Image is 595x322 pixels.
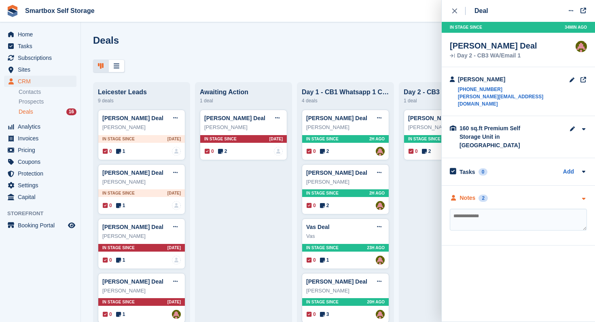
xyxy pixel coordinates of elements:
a: [PERSON_NAME] Deal [306,169,367,176]
img: Alex Selenitsas [376,147,385,156]
span: 0 [103,148,112,155]
span: In stage since [306,190,339,196]
span: Deals [19,108,33,116]
span: Sites [18,64,66,75]
h1: Deals [93,35,119,46]
span: CRM [18,76,66,87]
div: Vas [306,232,385,240]
a: menu [4,168,76,179]
a: [PERSON_NAME] Deal [204,115,265,121]
a: menu [4,133,76,144]
div: Day 1 - CB1 Whatsapp 1 CB2 [302,89,389,96]
a: [PERSON_NAME] Deal [102,224,163,230]
span: Pricing [18,144,66,156]
span: Tasks [18,40,66,52]
a: menu [4,64,76,75]
a: menu [4,29,76,40]
img: deal-assignee-blank [172,147,181,156]
span: 1 [116,311,125,318]
span: 2 [320,202,329,209]
span: Storefront [7,210,80,218]
div: 2 [479,195,488,202]
span: [DATE] [269,136,283,142]
div: 4 deals [302,96,389,106]
div: 16 [66,108,76,115]
a: Smartbox Self Storage [22,4,98,17]
span: In stage since [306,136,339,142]
a: Contacts [19,88,76,96]
span: [DATE] [167,299,181,305]
span: 0 [103,202,112,209]
a: [PERSON_NAME] Deal [306,115,367,121]
span: 23H AGO [367,245,385,251]
div: [PERSON_NAME] [102,232,181,240]
span: 0 [307,202,316,209]
div: 1 deal [200,96,287,106]
a: Prospects [19,97,76,106]
span: Capital [18,191,66,203]
span: 2H AGO [369,190,385,196]
span: 1 [116,202,125,209]
a: Vas Deal [306,224,330,230]
div: 160 sq.ft Premium Self Storage Unit in [GEOGRAPHIC_DATA] [459,124,540,150]
img: deal-assignee-blank [274,147,283,156]
a: menu [4,180,76,191]
img: Alex Selenitsas [376,256,385,265]
a: [PERSON_NAME] Deal [102,169,163,176]
a: Deals 16 [19,108,76,116]
span: In stage since [306,299,339,305]
span: 2H AGO [369,136,385,142]
span: Invoices [18,133,66,144]
img: deal-assignee-blank [172,256,181,265]
span: 34MIN AGO [565,24,587,30]
h2: Tasks [459,168,475,176]
div: Leicester Leads [98,89,185,96]
span: [DATE] [167,136,181,142]
span: 0 [307,311,316,318]
img: Alex Selenitsas [376,201,385,210]
div: 9 deals [98,96,185,106]
div: 0 [479,168,488,176]
div: [PERSON_NAME] [306,123,385,131]
span: 0 [103,311,112,318]
span: 1 [116,148,125,155]
a: [PERSON_NAME] Deal [102,278,163,285]
img: Alex Selenitsas [172,310,181,319]
div: [PERSON_NAME] [306,287,385,295]
span: Prospects [19,98,44,106]
img: stora-icon-8386f47178a22dfd0bd8f6a31ec36ba5ce8667c1dd55bd0f319d3a0aa187defe.svg [6,5,19,17]
div: Notes [460,194,476,202]
a: Add [563,167,574,177]
a: menu [4,156,76,167]
div: [PERSON_NAME] [204,123,283,131]
span: [DATE] [167,190,181,196]
div: [PERSON_NAME] [408,123,487,131]
span: 1 [320,256,329,264]
a: menu [4,220,76,231]
span: In stage since [204,136,237,142]
div: Awaiting Action [200,89,287,96]
a: menu [4,76,76,87]
a: menu [4,52,76,64]
span: In stage since [102,190,135,196]
a: Alex Selenitsas [576,41,587,52]
span: Home [18,29,66,40]
a: [PHONE_NUMBER] [458,86,569,93]
span: 0 [307,256,316,264]
img: Alex Selenitsas [376,310,385,319]
div: [PERSON_NAME] [458,75,569,84]
span: In stage since [102,245,135,251]
div: Deal [474,6,488,16]
span: 2 [320,148,329,155]
span: In stage since [102,299,135,305]
span: In stage since [450,24,482,30]
span: Settings [18,180,66,191]
img: deal-assignee-blank [172,201,181,210]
